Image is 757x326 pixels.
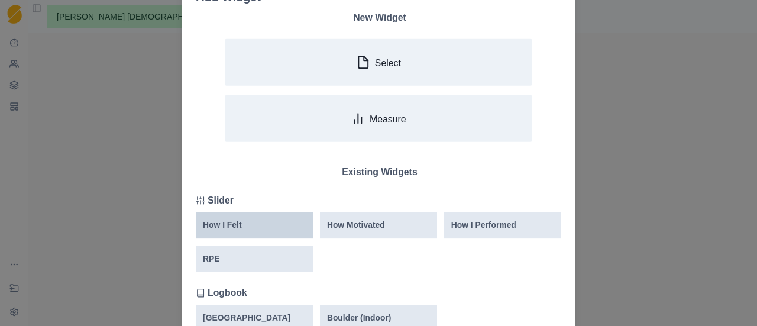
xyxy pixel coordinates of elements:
p: Measure [370,114,406,125]
button: Measure [225,95,532,142]
button: Select [225,39,532,86]
p: How I Felt [203,219,241,231]
p: [GEOGRAPHIC_DATA] [203,312,290,324]
p: Logbook [208,286,247,300]
p: Boulder (Indoor) [327,312,392,324]
p: How I Performed [451,219,516,231]
p: Select [375,58,401,69]
p: How Motivated [327,219,385,231]
p: Existing Widgets [198,165,561,179]
p: RPE [203,253,220,265]
p: Slider [208,193,234,208]
p: New Widget [198,11,561,25]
